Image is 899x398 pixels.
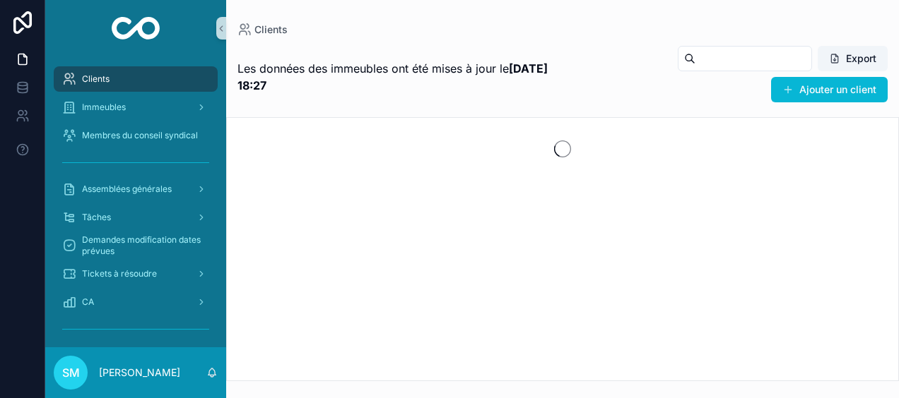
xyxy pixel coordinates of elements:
div: scrollable content [45,56,226,347]
span: CA [82,296,94,308]
span: Tâches [82,212,111,223]
button: Ajouter un client [771,77,888,102]
a: Assemblées générales [54,176,218,202]
a: Clients [237,23,288,37]
a: Immeubles [54,95,218,120]
a: Demandes modification dates prévues [54,233,218,258]
span: Clients [254,23,288,37]
img: App logo [112,17,160,40]
a: CA [54,289,218,315]
span: Les données des immeubles ont été mises à jour le [237,60,562,94]
span: Tickets à résoudre [82,268,157,279]
span: Immeubles [82,102,126,113]
p: [PERSON_NAME] [99,366,180,380]
span: SM [62,364,80,381]
a: Tâches [54,205,218,230]
span: Membres du conseil syndical [82,130,198,141]
a: Membres du conseil syndical [54,123,218,148]
span: Assemblées générales [82,183,172,195]
a: Clients [54,66,218,92]
a: Tickets à résoudre [54,261,218,287]
button: Export [818,46,888,71]
span: Clients [82,73,110,85]
span: Demandes modification dates prévues [82,234,204,257]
